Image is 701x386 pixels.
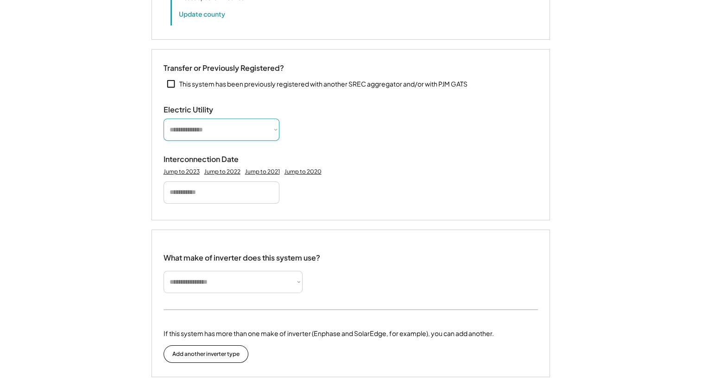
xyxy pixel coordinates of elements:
[164,345,248,363] button: Add another inverter type
[164,244,320,265] div: What make of inverter does this system use?
[179,80,467,89] div: This system has been previously registered with another SREC aggregator and/or with PJM GATS
[164,155,256,164] div: Interconnection Date
[284,168,322,175] div: Jump to 2020
[164,329,494,338] div: If this system has more than one make of inverter (Enphase and SolarEdge, for example), you can a...
[164,105,256,115] div: Electric Utility
[164,63,284,73] div: Transfer or Previously Registered?
[164,168,200,175] div: Jump to 2023
[245,168,280,175] div: Jump to 2021
[204,168,240,175] div: Jump to 2022
[179,9,225,19] button: Update county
